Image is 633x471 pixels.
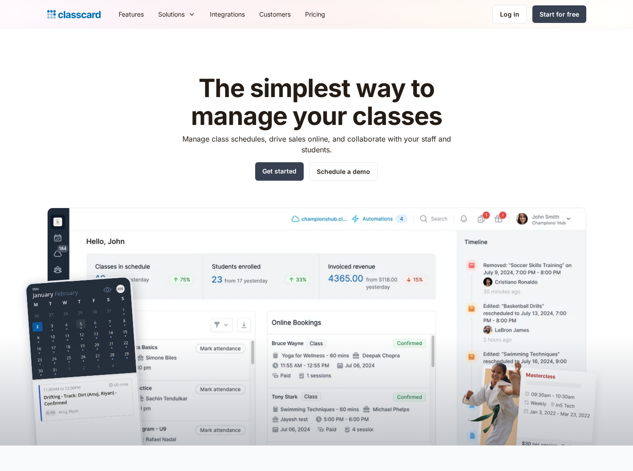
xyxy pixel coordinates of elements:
[309,162,378,181] a: Schedule a demo
[47,8,101,21] a: home
[532,5,586,23] a: Start for free
[174,133,459,155] p: Manage class schedules, drive sales online, and collaborate with your staff and students.
[111,4,151,24] a: Features
[158,9,185,19] div: Solutions
[255,162,304,181] a: Get started
[298,4,332,24] a: Pricing
[540,9,579,19] div: Start for free
[252,4,298,24] a: Customers
[174,75,459,130] h1: The simplest way to manage your classes
[492,5,527,23] a: Log in
[203,4,252,24] a: Integrations
[151,4,203,24] div: Solutions
[500,9,519,19] div: Log in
